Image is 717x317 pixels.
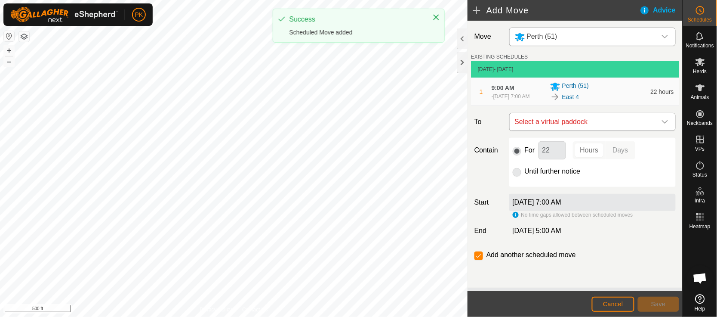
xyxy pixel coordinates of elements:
[511,28,656,46] span: Perth
[683,291,717,315] a: Help
[473,5,640,16] h2: Add Move
[691,95,709,100] span: Animals
[592,297,634,312] button: Cancel
[640,5,683,16] div: Advice
[478,66,494,72] span: [DATE]
[471,53,528,61] label: EXISTING SCHEDULES
[689,224,711,229] span: Heatmap
[686,43,714,48] span: Notifications
[19,31,29,42] button: Map Layers
[550,92,560,102] img: To
[562,81,589,92] span: Perth (51)
[562,93,579,102] a: East 4
[693,69,707,74] span: Herds
[687,265,713,291] a: Open chat
[492,84,514,91] span: 9:00 AM
[4,31,14,41] button: Reset Map
[656,28,674,46] div: dropdown trigger
[511,113,656,131] span: Select a virtual paddock
[638,297,679,312] button: Save
[471,145,506,155] label: Contain
[486,252,576,258] label: Add another scheduled move
[525,147,535,154] label: For
[695,198,705,203] span: Infra
[4,56,14,67] button: –
[471,226,506,236] label: End
[513,199,562,206] label: [DATE] 7:00 AM
[200,306,232,314] a: Privacy Policy
[471,197,506,208] label: Start
[527,33,557,40] span: Perth (51)
[471,28,506,46] label: Move
[521,212,633,218] span: No time gaps allowed between scheduled moves
[513,227,562,234] span: [DATE] 5:00 AM
[430,11,442,23] button: Close
[687,121,713,126] span: Neckbands
[4,45,14,56] button: +
[135,10,143,19] span: PK
[688,17,712,22] span: Schedules
[289,28,424,37] div: Scheduled Move added
[480,88,483,95] span: 1
[651,88,674,95] span: 22 hours
[692,172,707,177] span: Status
[289,14,424,25] div: Success
[10,7,118,22] img: Gallagher Logo
[695,306,705,311] span: Help
[656,113,674,131] div: dropdown trigger
[492,93,530,100] div: -
[525,168,581,175] label: Until further notice
[242,306,268,314] a: Contact Us
[651,301,666,308] span: Save
[493,93,530,99] span: [DATE] 7:00 AM
[471,113,506,131] label: To
[494,66,514,72] span: - [DATE]
[603,301,623,308] span: Cancel
[695,146,705,152] span: VPs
